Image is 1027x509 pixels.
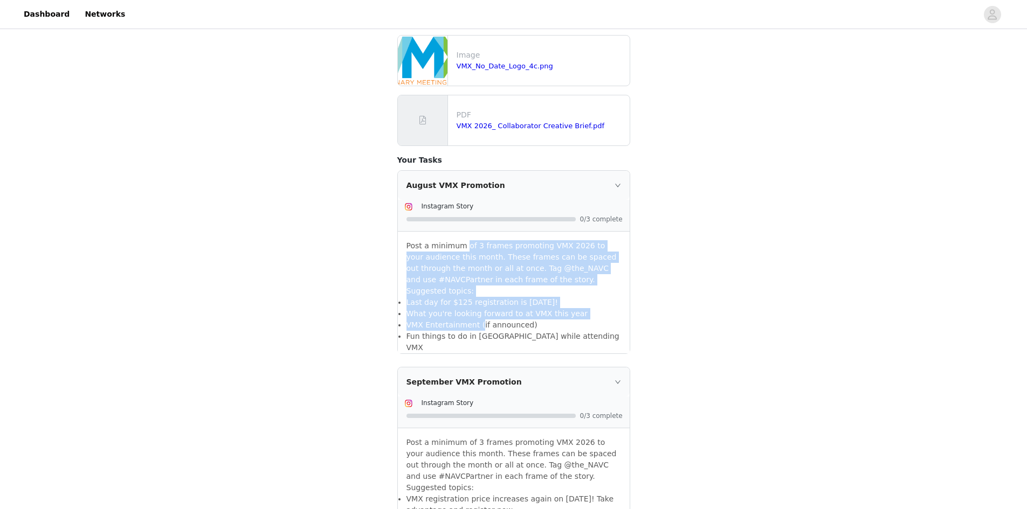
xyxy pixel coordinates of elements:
[404,399,413,408] img: Instagram Icon
[406,240,621,297] p: Post a minimum of 3 frames promoting VMX 2026 to your audience this month. These frames can be sp...
[406,319,621,331] li: VMX Entertainment (if announced)
[457,109,625,121] p: PDF
[397,155,630,166] h4: Your Tasks
[404,203,413,211] img: Instagram Icon
[406,331,621,353] li: Fun things to do in [GEOGRAPHIC_DATA] while attending VMX
[422,399,474,407] span: Instagram Story
[457,122,604,130] a: VMX 2026_ Collaborator Creative Brief.pdf
[406,308,621,319] li: What you're looking forward to at VMX this year
[580,413,623,419] span: 0/3 complete
[17,2,76,26] a: Dashboard
[580,216,623,222] span: 0/3 complete
[457,50,625,61] p: Image
[398,171,630,200] div: icon: rightAugust VMX Promotion
[615,379,621,385] i: icon: right
[406,437,621,493] p: Post a minimum of 3 frames promoting VMX 2026 to your audience this month. These frames can be sp...
[615,182,621,189] i: icon: right
[78,2,132,26] a: Networks
[422,203,474,210] span: Instagram Story
[398,36,447,86] img: file
[406,297,621,308] li: Last day for $125 registration is [DATE]!
[987,6,997,23] div: avatar
[457,62,553,70] a: VMX_No_Date_Logo_4c.png
[398,367,630,396] div: icon: rightSeptember VMX Promotion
